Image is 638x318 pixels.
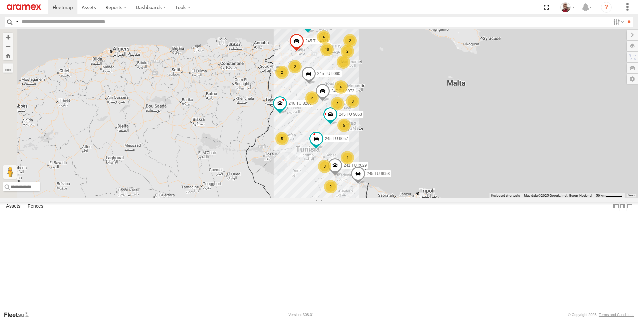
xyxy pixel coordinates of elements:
[524,194,592,197] span: Map data ©2025 Google, Inst. Geogr. Nacional
[324,180,337,193] div: 2
[305,39,328,43] span: 245 TU 4331
[367,171,390,176] span: 245 TU 9053
[599,313,634,317] a: Terms and Conditions
[3,63,13,73] label: Measure
[325,137,348,141] span: 245 TU 9057
[613,202,619,211] label: Dock Summary Table to the Left
[568,313,634,317] div: © Copyright 2025 -
[331,89,354,93] span: 247 TU 9972
[594,193,625,198] button: Map Scale: 50 km per 48 pixels
[317,72,340,76] span: 245 TU 9060
[317,30,330,44] div: 4
[288,60,302,73] div: 2
[619,202,626,211] label: Dock Summary Table to the Right
[14,17,19,27] label: Search Query
[337,55,350,69] div: 3
[346,95,359,108] div: 3
[3,202,24,211] label: Assets
[627,74,638,84] label: Map Settings
[341,45,354,58] div: 2
[275,132,289,145] div: 5
[3,51,13,60] button: Zoom Home
[289,101,312,106] span: 246 TU 8280
[3,33,13,42] button: Zoom in
[558,2,577,12] div: Majdi Ghannoudi
[289,313,314,317] div: Version: 308.01
[626,202,633,211] label: Hide Summary Table
[339,112,362,117] span: 245 TU 9063
[24,202,47,211] label: Fences
[611,17,625,27] label: Search Filter Options
[4,311,34,318] a: Visit our Website
[601,2,612,13] i: ?
[337,119,351,132] div: 5
[305,91,319,105] div: 2
[275,66,289,79] div: 2
[491,193,520,198] button: Keyboard shortcuts
[628,194,635,197] a: Terms (opens in new tab)
[3,165,17,179] button: Drag Pegman onto the map to open Street View
[341,151,354,164] div: 4
[7,4,41,10] img: aramex-logo.svg
[331,97,344,110] div: 2
[320,43,334,56] div: 18
[334,80,348,94] div: 6
[596,194,605,197] span: 50 km
[3,42,13,51] button: Zoom out
[343,34,357,47] div: 2
[318,160,331,173] div: 3
[344,163,367,168] span: 241 TU 2029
